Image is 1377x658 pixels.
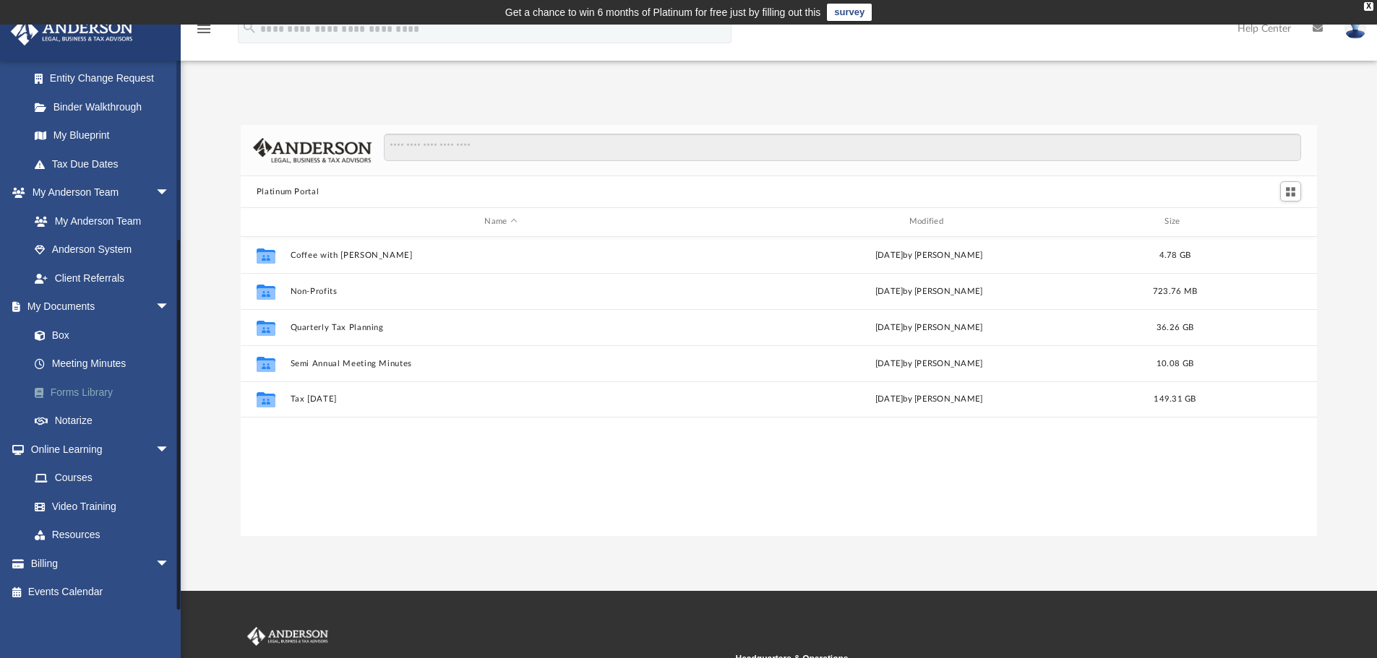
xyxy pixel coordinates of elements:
[290,251,711,260] button: Coffee with [PERSON_NAME]
[195,20,213,38] i: menu
[10,178,184,207] a: My Anderson Teamarrow_drop_down
[1146,215,1204,228] div: Size
[20,321,184,350] a: Box
[241,20,257,35] i: search
[10,578,192,607] a: Events Calendar
[718,285,1139,298] div: [DATE] by [PERSON_NAME]
[290,359,711,368] button: Semi Annual Meeting Minutes
[718,321,1139,334] div: [DATE] by [PERSON_NAME]
[20,207,177,235] a: My Anderson Team
[155,549,184,579] span: arrow_drop_down
[20,121,184,150] a: My Blueprint
[1154,395,1196,403] span: 149.31 GB
[20,64,192,93] a: Entity Change Request
[20,150,192,178] a: Tax Due Dates
[155,178,184,208] span: arrow_drop_down
[20,264,184,293] a: Client Referrals
[1157,323,1193,331] span: 36.26 GB
[20,235,184,264] a: Anderson System
[7,17,137,46] img: Anderson Advisors Platinum Portal
[290,287,711,296] button: Non-Profits
[20,92,192,121] a: Binder Walkthrough
[384,134,1301,161] input: Search files and folders
[10,293,192,321] a: My Documentsarrow_drop_down
[1364,2,1373,11] div: close
[718,357,1139,370] div: [DATE] by [PERSON_NAME]
[290,394,711,404] button: Tax [DATE]
[1157,359,1193,367] span: 10.08 GB
[20,521,184,550] a: Resources
[155,293,184,322] span: arrow_drop_down
[10,549,192,578] a: Billingarrow_drop_down
[241,237,1318,536] div: grid
[10,435,184,464] a: Online Learningarrow_drop_down
[1344,18,1366,39] img: User Pic
[718,215,1140,228] div: Modified
[827,4,872,21] a: survey
[20,464,184,493] a: Courses
[289,215,711,228] div: Name
[20,350,192,378] a: Meeting Minutes
[20,492,177,521] a: Video Training
[244,627,331,646] img: Anderson Advisors Platinum Portal
[195,27,213,38] a: menu
[1159,251,1191,259] span: 4.78 GB
[1210,215,1311,228] div: id
[505,4,821,21] div: Get a chance to win 6 months of Platinum for free just by filling out this
[20,378,192,407] a: Forms Library
[247,215,283,228] div: id
[257,186,319,199] button: Platinum Portal
[1280,181,1302,202] button: Switch to Grid View
[290,323,711,332] button: Quarterly Tax Planning
[1153,287,1197,295] span: 723.76 MB
[718,393,1139,406] div: [DATE] by [PERSON_NAME]
[718,248,1139,261] div: [DATE] by [PERSON_NAME]
[20,407,192,436] a: Notarize
[155,435,184,464] span: arrow_drop_down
